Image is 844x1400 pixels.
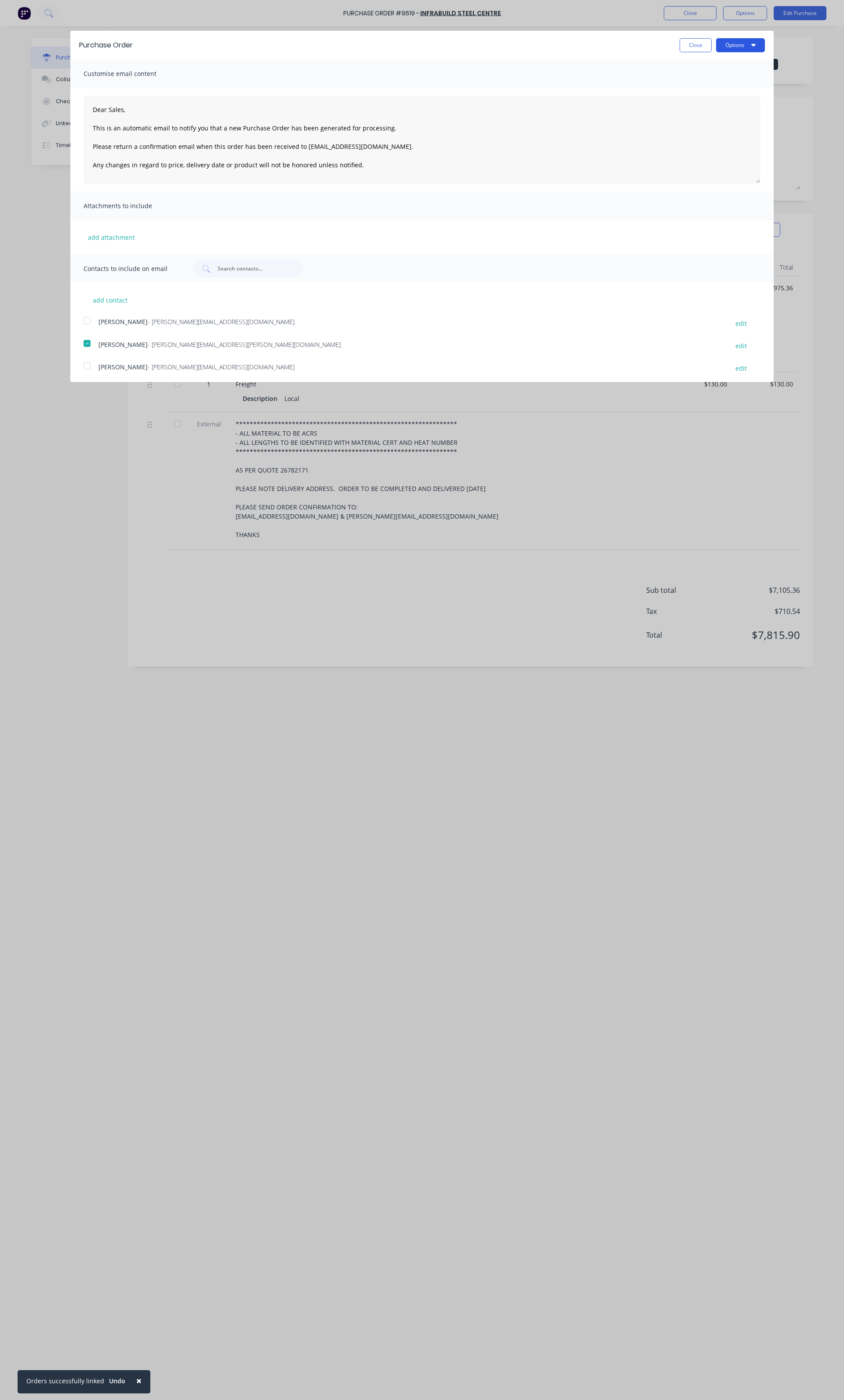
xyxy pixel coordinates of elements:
[680,38,712,52] button: Close
[730,317,752,329] button: edit
[84,231,139,244] button: add attachment
[730,340,752,352] button: edit
[84,263,180,275] span: Contacts to include on email
[716,38,765,52] button: Options
[98,363,148,371] span: [PERSON_NAME]
[217,264,290,273] input: Search contacts...
[127,1370,150,1391] button: Close
[104,1375,130,1388] button: Undo
[136,1375,142,1387] span: ×
[98,340,148,349] span: [PERSON_NAME]
[84,68,180,80] span: Customise email content
[98,318,148,326] span: [PERSON_NAME]
[79,40,133,51] div: Purchase Order
[730,362,752,374] button: edit
[84,200,180,212] span: Attachments to include
[148,363,295,371] span: - [PERSON_NAME][EMAIL_ADDRESS][DOMAIN_NAME]
[148,340,341,349] span: - [PERSON_NAME][EMAIL_ADDRESS][PERSON_NAME][DOMAIN_NAME]
[148,318,295,326] span: - [PERSON_NAME][EMAIL_ADDRESS][DOMAIN_NAME]
[26,1376,104,1386] div: Orders successfully linked
[84,293,136,307] button: add contact
[84,96,760,184] textarea: Dear Sales, This is an automatic email to notify you that a new Purchase Order has been generated...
